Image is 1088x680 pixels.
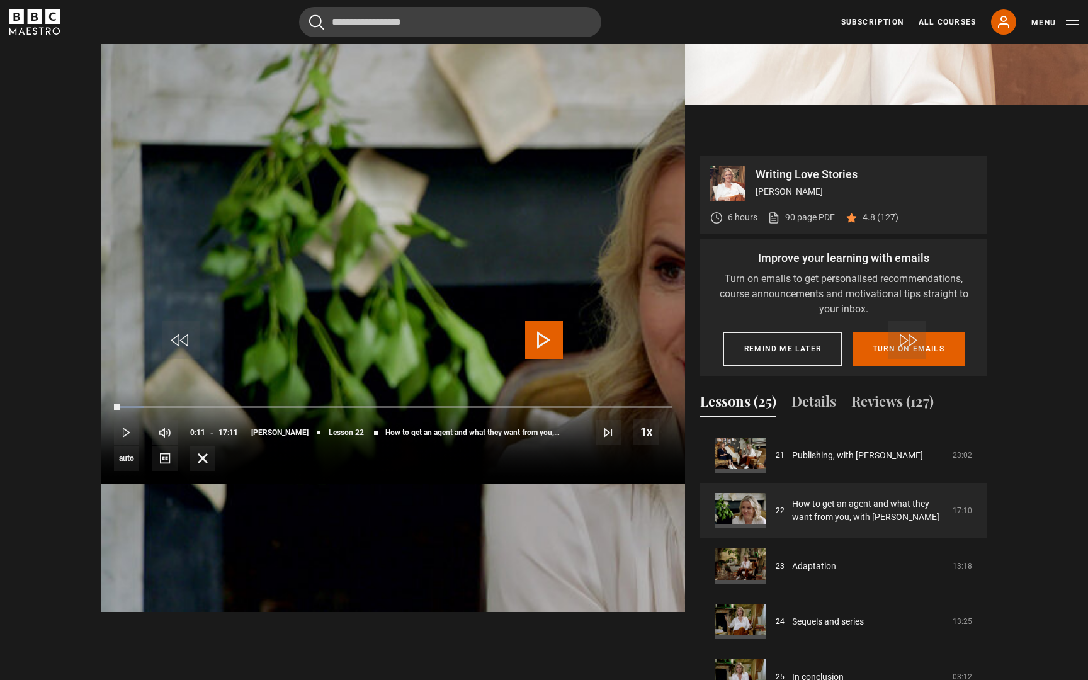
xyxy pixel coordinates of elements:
button: Playback Rate [633,419,659,445]
button: Details [791,391,836,417]
button: Next Lesson [596,420,621,445]
p: Turn on emails to get personalised recommendations, course announcements and motivational tips st... [710,271,977,317]
div: Progress Bar [114,406,672,409]
button: Captions [152,446,178,471]
a: Publishing, with [PERSON_NAME] [792,449,923,462]
span: 0:11 [190,421,205,444]
p: 4.8 (127) [863,211,898,224]
span: auto [114,446,139,471]
a: All Courses [919,16,976,28]
a: How to get an agent and what they want from you, with [PERSON_NAME] [792,497,945,524]
a: 90 page PDF [768,211,835,224]
a: Adaptation [792,560,836,573]
span: - [210,428,213,437]
p: [PERSON_NAME] [756,185,977,198]
button: Remind me later [723,332,842,366]
svg: BBC Maestro [9,9,60,35]
span: How to get an agent and what they want from you, with [PERSON_NAME] [385,429,560,436]
button: Turn on emails [853,332,965,366]
p: Improve your learning with emails [710,249,977,266]
input: Search [299,7,601,37]
button: Mute [152,420,178,445]
a: Sequels and series [792,615,864,628]
span: 17:11 [218,421,238,444]
button: Fullscreen [190,446,215,471]
button: Toggle navigation [1031,16,1079,29]
span: Lesson 22 [329,429,364,436]
a: Subscription [841,16,904,28]
span: [PERSON_NAME] [251,429,309,436]
p: 6 hours [728,211,757,224]
button: Reviews (127) [851,391,934,417]
video-js: Video Player [101,156,685,484]
button: Play [114,420,139,445]
p: Writing Love Stories [756,169,977,180]
button: Submit the search query [309,14,324,30]
button: Lessons (25) [700,391,776,417]
div: Current quality: 1080p [114,446,139,471]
